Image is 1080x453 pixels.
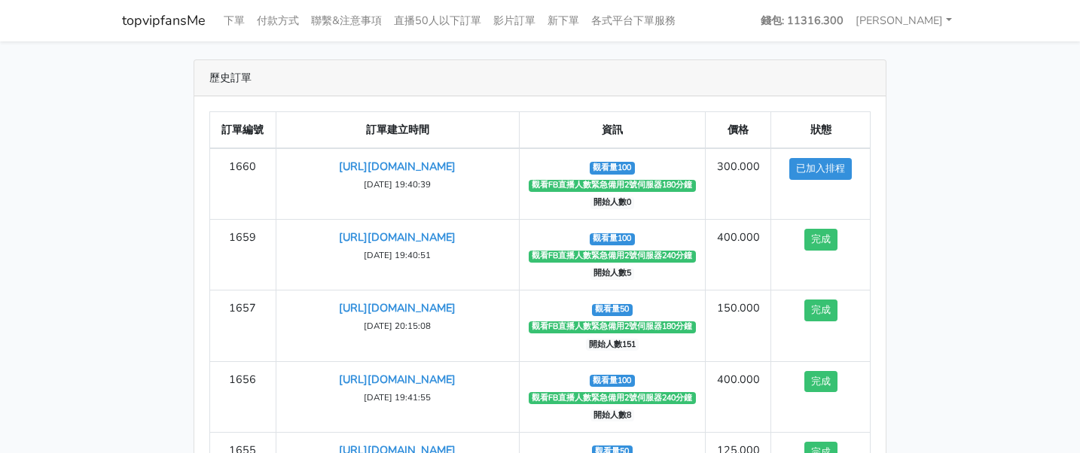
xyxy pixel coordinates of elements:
[590,233,635,245] span: 觀看量100
[520,112,706,149] th: 資訊
[529,392,696,404] span: 觀看FB直播人數緊急備用2號伺服器240分鐘
[487,6,542,35] a: 影片訂單
[771,112,871,149] th: 狀態
[210,290,276,361] td: 1657
[761,13,844,28] strong: 錢包: 11316.300
[529,251,696,263] span: 觀看FB直播人數緊急備用2號伺服器240分鐘
[529,321,696,333] span: 觀看FB直播人數緊急備用2號伺服器180分鐘
[789,158,852,180] button: 已加入排程
[705,361,771,432] td: 400.000
[364,249,431,261] small: [DATE] 19:40:51
[529,180,696,192] span: 觀看FB直播人數緊急備用2號伺服器180分鐘
[755,6,850,35] a: 錢包: 11316.300
[590,197,635,209] span: 開始人數0
[339,230,456,245] a: [URL][DOMAIN_NAME]
[339,300,456,315] a: [URL][DOMAIN_NAME]
[218,6,251,35] a: 下單
[364,178,431,190] small: [DATE] 19:40:39
[804,299,837,321] button: 完成
[850,6,958,35] a: [PERSON_NAME]
[364,320,431,332] small: [DATE] 20:15:08
[194,60,886,96] div: 歷史訂單
[210,220,276,290] td: 1659
[122,6,206,35] a: topvipfansMe
[305,6,388,35] a: 聯繫&注意事項
[339,372,456,387] a: [URL][DOMAIN_NAME]
[276,112,519,149] th: 訂單建立時間
[590,409,635,421] span: 開始人數8
[364,391,431,403] small: [DATE] 19:41:55
[339,159,456,174] a: [URL][DOMAIN_NAME]
[388,6,487,35] a: 直播50人以下訂單
[590,162,635,174] span: 觀看量100
[210,148,276,220] td: 1660
[210,361,276,432] td: 1656
[705,220,771,290] td: 400.000
[705,148,771,220] td: 300.000
[804,371,837,393] button: 完成
[585,6,682,35] a: 各式平台下單服務
[804,229,837,251] button: 完成
[542,6,585,35] a: 新下單
[592,304,633,316] span: 觀看量50
[590,375,635,387] span: 觀看量100
[705,112,771,149] th: 價格
[590,268,635,280] span: 開始人數5
[705,290,771,361] td: 150.000
[586,339,639,351] span: 開始人數151
[210,112,276,149] th: 訂單編號
[251,6,305,35] a: 付款方式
